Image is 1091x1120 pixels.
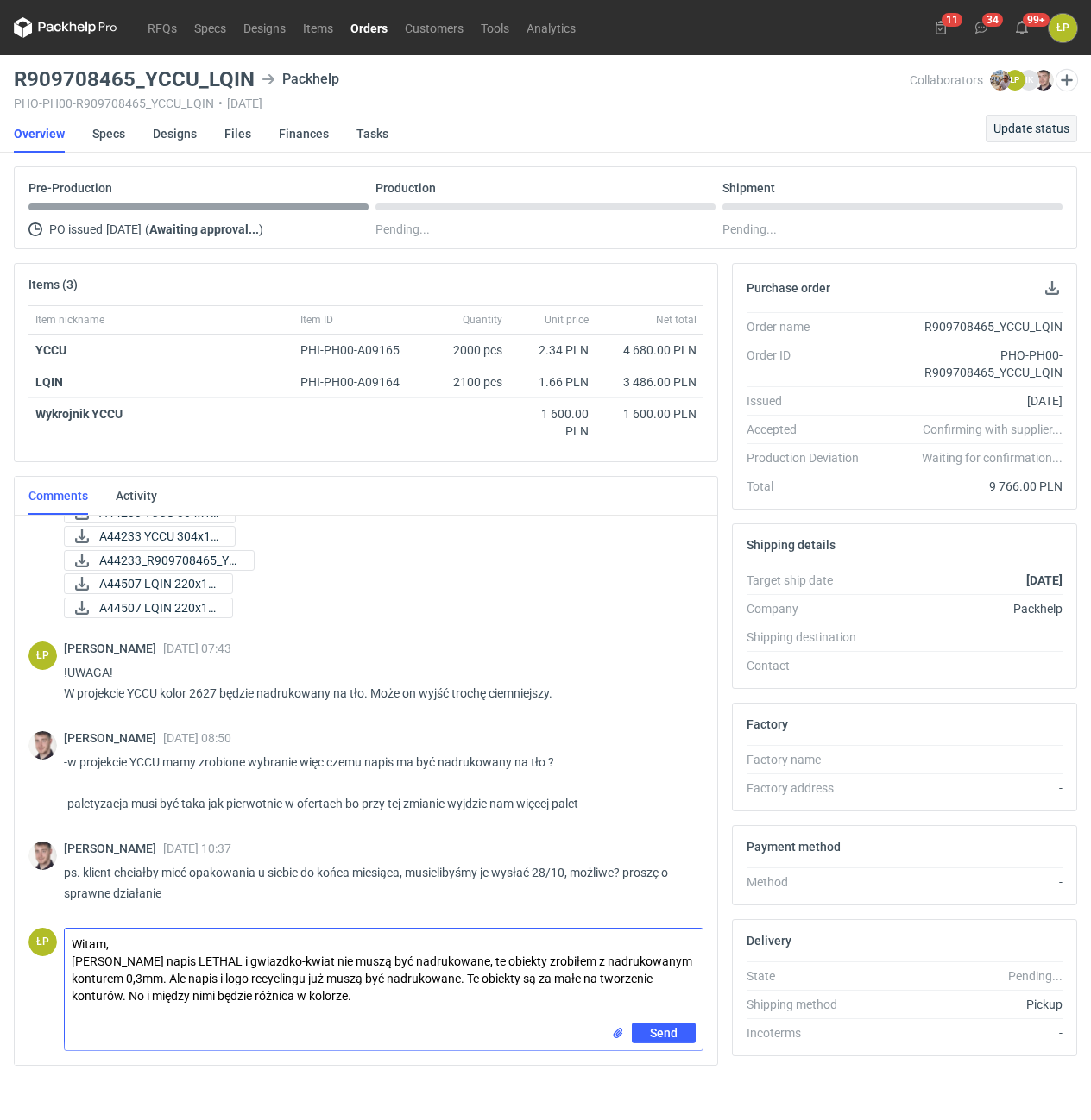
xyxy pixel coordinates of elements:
[279,115,329,153] a: Finances
[747,779,873,797] div: Factory address
[722,181,775,195] p: Shipment
[650,1027,678,1039] span: Send
[35,375,63,389] strong: LQIN
[990,70,1011,91] img: Michał Palasek
[64,598,233,618] a: A44507 LQIN 220x15...
[35,343,66,357] a: YCCU
[218,97,223,110] span: •
[873,996,1063,1013] div: Pickup
[463,313,502,327] span: Quantity
[300,313,333,327] span: Item ID
[922,449,1063,466] em: Waiting for confirmation...
[518,17,584,38] a: Analytics
[516,405,589,440] div: 1 600.00 PLN
[873,779,1063,797] div: -
[602,373,697,391] div: 3 486.00 PLN
[14,97,910,110] div: PHO-PH00-R909708465_YCCU_LQIN [DATE]
[14,115,65,153] a: Overview
[747,629,873,646] div: Shipping destination
[1056,69,1078,91] button: Edit collaborators
[747,1024,873,1042] div: Incoterms
[747,996,873,1013] div: Shipping method
[153,115,197,153] a: Designs
[64,573,233,594] a: A44507 LQIN 220x15...
[747,717,788,731] h2: Factory
[64,550,236,571] div: A44233_R909708465_YCCU_2025-10-14.pdf
[99,598,218,617] span: A44507 LQIN 220x15...
[28,928,57,956] figcaption: ŁP
[106,219,142,240] span: [DATE]
[28,477,88,515] a: Comments
[64,862,690,904] p: ps. klient chciałby mieć opakowania u siebie do końca miesiąca, musielibyśmy je wysłać 28/10, moż...
[968,14,995,41] button: 34
[28,181,112,195] p: Pre-Production
[873,751,1063,768] div: -
[873,657,1063,674] div: -
[35,407,123,421] strong: Wykrojnik YCCU
[993,122,1069,135] span: Update status
[300,341,416,359] div: PHI-PH00-A09165
[116,477,157,515] a: Activity
[375,181,436,195] p: Production
[747,840,841,854] h2: Payment method
[747,751,873,768] div: Factory name
[873,1024,1063,1042] div: -
[64,662,690,704] p: !UWAGA! W projekcie YCCU kolor 2627 będzie nadrukowany na tło. Może on wyjść trochę ciemniejszy.
[1049,14,1077,42] div: Łukasz Postawa
[747,421,873,438] div: Accepted
[747,347,873,381] div: Order ID
[396,17,472,38] a: Customers
[145,222,149,236] span: (
[1042,278,1063,298] button: Download PO
[35,313,104,327] span: Item nickname
[149,222,259,236] strong: Awaiting approval...
[1008,14,1036,41] button: 99+
[747,934,791,948] h2: Delivery
[545,313,589,327] span: Unit price
[64,573,233,594] div: A44507 LQIN 220x159x46xE str wew.pdf
[423,335,509,366] div: 2000 pcs
[14,17,117,38] svg: Packhelp Pro
[99,527,221,546] span: A44233 YCCU 304x18...
[14,69,255,90] h3: R909708465_YCCU_LQIN
[873,600,1063,617] div: Packhelp
[235,17,294,38] a: Designs
[28,278,78,291] h2: Items (3)
[28,842,57,870] img: Maciej Sikora
[28,731,57,760] img: Maciej Sikora
[64,641,163,655] span: [PERSON_NAME]
[656,313,697,327] span: Net total
[873,318,1063,335] div: R909708465_YCCU_LQIN
[747,318,873,335] div: Order name
[602,341,697,359] div: 4 680.00 PLN
[927,14,955,41] button: 11
[356,115,388,153] a: Tasks
[602,405,697,422] div: 1 600.00 PLN
[64,598,233,618] div: A44507 LQIN 220x159x46xE str zew.pdf
[472,17,518,38] a: Tools
[1005,70,1025,91] figcaption: ŁP
[92,115,125,153] a: Specs
[747,657,873,674] div: Contact
[375,219,430,240] span: Pending...
[64,842,163,855] span: [PERSON_NAME]
[722,219,1063,240] div: Pending...
[747,967,873,985] div: State
[873,478,1063,495] div: 9 766.00 PLN
[923,422,1063,436] em: Confirming with supplier...
[1049,14,1077,42] figcaption: ŁP
[873,347,1063,381] div: PHO-PH00-R909708465_YCCU_LQIN
[342,17,396,38] a: Orders
[64,731,163,745] span: [PERSON_NAME]
[516,341,589,359] div: 2.34 PLN
[747,449,873,466] div: Production Deviation
[163,641,231,655] span: [DATE] 07:43
[986,115,1077,142] button: Update status
[99,574,218,593] span: A44507 LQIN 220x15...
[1008,969,1063,983] em: Pending...
[64,526,236,547] a: A44233 YCCU 304x18...
[64,526,236,547] div: A44233 YCCU 304x189x76xE str zew.pdf
[1018,70,1039,91] figcaption: IK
